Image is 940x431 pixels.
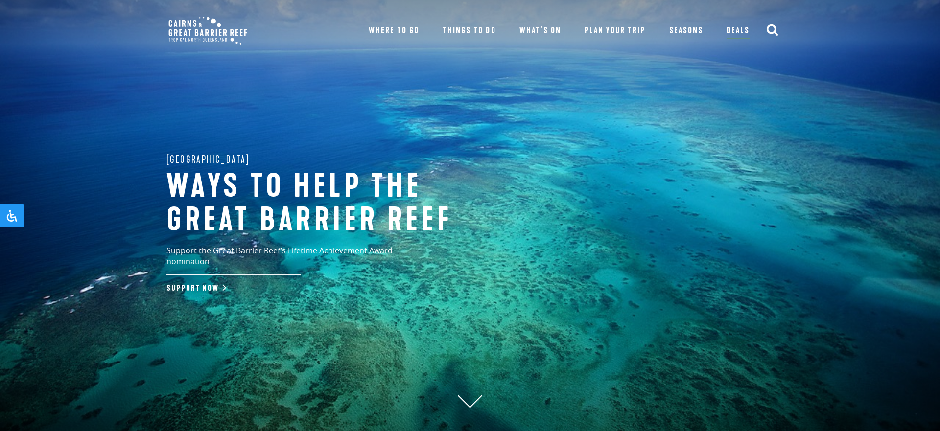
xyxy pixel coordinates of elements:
[727,24,750,39] a: Deals
[166,170,490,238] h1: Ways to help the great barrier reef
[369,24,419,38] a: Where To Go
[585,24,646,38] a: Plan Your Trip
[669,24,703,38] a: Seasons
[162,10,254,51] img: CGBR-TNQ_dual-logo.svg
[166,245,436,275] p: Support the Great Barrier Reef’s Lifetime Achievement Award nomination
[519,24,561,38] a: What’s On
[166,151,250,167] span: [GEOGRAPHIC_DATA]
[166,283,224,293] a: Support Now
[6,210,18,222] svg: Open Accessibility Panel
[443,24,495,38] a: Things To Do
